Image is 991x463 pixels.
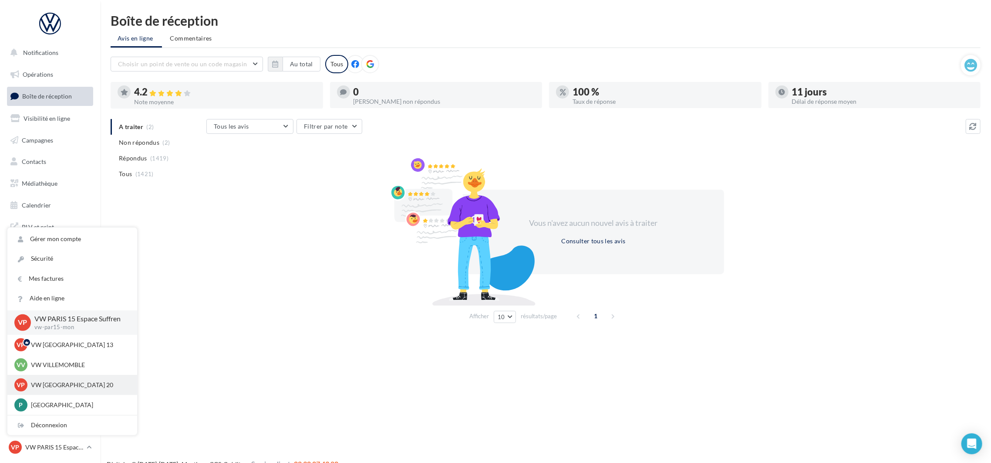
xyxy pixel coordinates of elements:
a: Contacts [5,153,95,171]
button: Tous les avis [206,119,293,134]
a: Mes factures [7,269,137,289]
a: Médiathèque [5,174,95,193]
span: PLV et print personnalisable [22,221,90,240]
div: Tous [325,55,348,73]
a: PLV et print personnalisable [5,218,95,243]
span: Répondus [119,154,147,163]
a: Campagnes [5,131,95,150]
a: Sécurité [7,249,137,269]
div: Note moyenne [134,99,316,105]
span: Visibilité en ligne [24,115,70,122]
span: (1419) [150,155,169,162]
span: Contacts [22,158,46,165]
span: VV [17,361,25,369]
span: résultats/page [521,312,557,320]
span: (1421) [135,170,154,177]
a: Visibilité en ligne [5,109,95,128]
span: Médiathèque [22,180,57,187]
span: Non répondus [119,138,159,147]
p: [GEOGRAPHIC_DATA] [31,401,127,409]
p: vw-par15-mon [34,323,123,331]
div: Taux de réponse [573,99,755,105]
span: VP [18,317,27,327]
button: Au total [283,57,320,71]
p: VW VILLEMOMBLE [31,361,127,369]
a: Opérations [5,65,95,84]
span: Tous [119,170,132,178]
div: Déconnexion [7,415,137,435]
a: Calendrier [5,196,95,214]
p: VW [GEOGRAPHIC_DATA] 20 [31,381,127,389]
span: Boîte de réception [22,92,72,100]
span: Choisir un point de vente ou un code magasin [118,60,247,68]
span: Opérations [23,71,53,78]
span: Afficher [469,312,489,320]
a: Aide en ligne [7,289,137,308]
button: Choisir un point de vente ou un code magasin [111,57,263,71]
span: VP [17,340,25,349]
a: Campagnes DataOnDemand [5,247,95,272]
button: Au total [268,57,320,71]
p: VW [GEOGRAPHIC_DATA] 13 [31,340,127,349]
span: VP [11,443,20,452]
span: 1 [589,309,603,323]
a: VP VW PARIS 15 Espace Suffren [7,439,93,456]
span: 10 [498,313,505,320]
div: Boîte de réception [111,14,981,27]
button: Consulter tous les avis [558,236,629,246]
span: Notifications [23,49,58,56]
span: Campagnes [22,136,53,143]
div: Vous n'avez aucun nouvel avis à traiter [519,218,668,229]
div: 0 [354,87,536,97]
span: P [19,401,23,409]
div: 11 jours [792,87,974,97]
a: Boîte de réception [5,87,95,106]
div: Open Intercom Messenger [961,433,982,454]
span: Calendrier [22,201,51,209]
span: (2) [163,139,170,146]
div: Délai de réponse moyen [792,99,974,105]
button: Notifications [5,44,91,62]
p: VW PARIS 15 Espace Suffren [25,443,83,452]
div: [PERSON_NAME] non répondus [354,99,536,105]
span: Tous les avis [214,123,249,130]
button: 10 [494,311,516,323]
span: Commentaires [170,34,212,43]
span: VP [17,381,25,389]
p: VW PARIS 15 Espace Suffren [34,314,123,324]
button: Filtrer par note [297,119,362,134]
div: 4.2 [134,87,316,97]
div: 100 % [573,87,755,97]
a: Gérer mon compte [7,229,137,249]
